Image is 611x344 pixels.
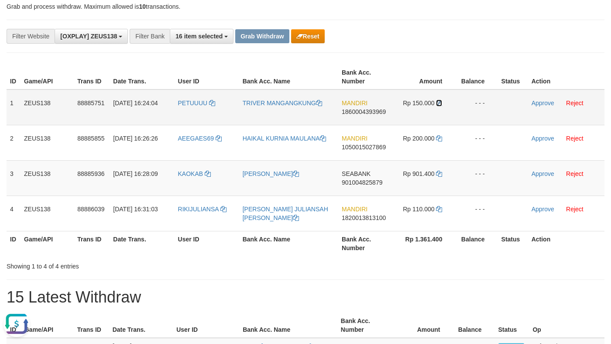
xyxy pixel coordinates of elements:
td: 3 [7,160,21,196]
th: Amount [391,313,453,338]
th: Date Trans. [110,231,174,256]
th: Status [495,313,529,338]
button: [OXPLAY] ZEUS138 [55,29,128,44]
td: - - - [455,160,498,196]
span: [OXPLAY] ZEUS138 [60,33,117,40]
span: Rp 110.000 [403,206,434,213]
th: Bank Acc. Name [239,65,338,89]
a: Copy 110000 to clipboard [436,206,442,213]
span: KAOKAB [178,170,203,177]
span: Copy 1820013813100 to clipboard [342,214,386,221]
span: MANDIRI [342,206,367,213]
th: ID [7,65,21,89]
a: HAIKAL KURNIA MAULANA [243,135,326,142]
span: [DATE] 16:28:09 [113,170,158,177]
span: Copy 1050015027869 to clipboard [342,144,386,151]
th: User ID [173,313,239,338]
a: Reject [566,100,584,107]
span: RIKIJULIANSA [178,206,219,213]
a: Approve [532,135,554,142]
a: Reject [566,206,584,213]
span: 88885751 [77,100,104,107]
th: Action [528,65,604,89]
th: Trans ID [74,231,110,256]
div: Filter Bank [130,29,170,44]
th: Bank Acc. Number [338,65,392,89]
th: Action [528,231,604,256]
th: Date Trans. [110,65,174,89]
td: 2 [7,125,21,160]
span: 16 item selected [175,33,223,40]
th: Date Trans. [109,313,173,338]
a: Approve [532,170,554,177]
span: SEABANK [342,170,371,177]
strong: 10 [139,3,146,10]
a: PETUUUU [178,100,216,107]
span: 88885936 [77,170,104,177]
td: - - - [455,125,498,160]
div: Showing 1 to 4 of 4 entries [7,258,248,271]
th: Bank Acc. Name [239,313,337,338]
th: User ID [175,231,239,256]
button: Reset [291,29,325,43]
a: Approve [532,100,554,107]
span: AEEGAES69 [178,135,214,142]
th: Balance [455,65,498,89]
th: Balance [453,313,495,338]
span: Rp 150.000 [403,100,434,107]
th: Game/API [21,231,74,256]
span: Copy 901004825879 to clipboard [342,179,382,186]
th: Game/API [21,313,74,338]
th: Amount [392,65,455,89]
td: - - - [455,196,498,231]
a: Reject [566,170,584,177]
span: [DATE] 16:31:03 [113,206,158,213]
span: MANDIRI [342,135,367,142]
th: Op [529,313,604,338]
th: Rp 1.361.400 [392,231,455,256]
a: Reject [566,135,584,142]
th: Status [498,65,528,89]
button: Open LiveChat chat widget [3,3,30,30]
td: 1 [7,89,21,125]
span: Rp 200.000 [403,135,434,142]
span: Rp 901.400 [403,170,434,177]
div: Filter Website [7,29,55,44]
span: [DATE] 16:24:04 [113,100,158,107]
a: TRIVER MANGANGKUNG [243,100,322,107]
span: MANDIRI [342,100,367,107]
p: Grab and process withdraw. Maximum allowed is transactions. [7,2,604,11]
a: Approve [532,206,554,213]
th: Balance [455,231,498,256]
span: 88885855 [77,135,104,142]
a: AEEGAES69 [178,135,222,142]
th: Bank Acc. Number [338,231,392,256]
td: ZEUS138 [21,160,74,196]
button: Grab Withdraw [235,29,289,43]
td: ZEUS138 [21,125,74,160]
span: Copy 1860004393969 to clipboard [342,108,386,115]
th: ID [7,231,21,256]
th: Bank Acc. Name [239,231,338,256]
td: - - - [455,89,498,125]
th: Trans ID [74,65,110,89]
button: 16 item selected [170,29,233,44]
a: RIKIJULIANSA [178,206,227,213]
a: Copy 150000 to clipboard [436,100,442,107]
a: Copy 200000 to clipboard [436,135,442,142]
td: 4 [7,196,21,231]
a: KAOKAB [178,170,211,177]
th: User ID [175,65,239,89]
span: [DATE] 16:26:26 [113,135,158,142]
td: ZEUS138 [21,196,74,231]
th: Status [498,231,528,256]
th: Trans ID [74,313,109,338]
span: 88886039 [77,206,104,213]
span: PETUUUU [178,100,208,107]
th: Game/API [21,65,74,89]
a: [PERSON_NAME] JULIANSAH [PERSON_NAME] [243,206,328,221]
th: Bank Acc. Number [337,313,391,338]
td: ZEUS138 [21,89,74,125]
a: Copy 901400 to clipboard [436,170,442,177]
a: [PERSON_NAME] [243,170,299,177]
